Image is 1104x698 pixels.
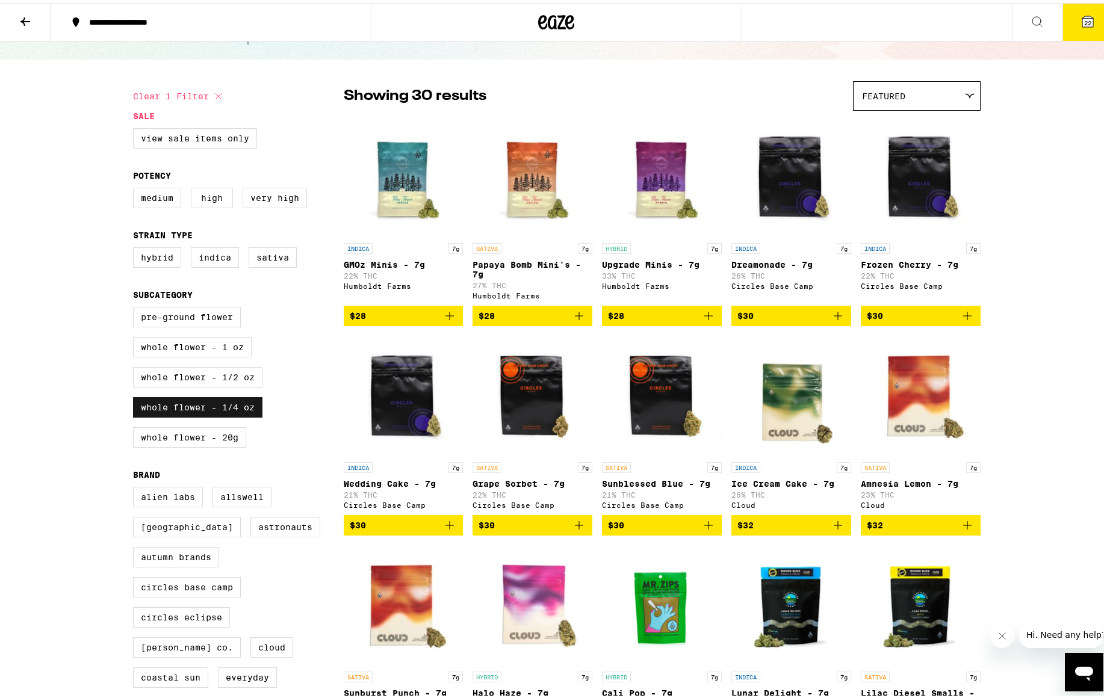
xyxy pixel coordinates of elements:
a: Open page for Grape Sorbet - 7g from Circles Base Camp [473,333,592,512]
label: [PERSON_NAME] Co. [133,634,241,655]
label: Allswell [212,484,271,504]
p: SATIVA [473,459,501,470]
p: INDICA [731,669,760,679]
span: $30 [867,308,883,318]
p: SATIVA [602,459,631,470]
a: Open page for GMOz Minis - 7g from Humboldt Farms [344,114,464,303]
p: 7g [837,459,851,470]
p: INDICA [344,459,373,470]
div: Humboldt Farms [602,279,722,287]
p: 33% THC [602,269,722,277]
span: $30 [737,308,754,318]
img: Humboldt Farms - Papaya Bomb Mini's - 7g [473,114,592,234]
legend: Strain Type [133,227,193,237]
div: Cloud [731,498,851,506]
p: Upgrade Minis - 7g [602,257,722,267]
button: Add to bag [473,303,592,323]
a: Open page for Upgrade Minis - 7g from Humboldt Farms [602,114,722,303]
label: Everyday [218,664,277,685]
label: Whole Flower - 1/2 oz [133,364,262,385]
p: 21% THC [344,488,464,496]
p: 7g [578,459,592,470]
iframe: Button to launch messaging window [1065,650,1103,688]
p: INDICA [731,459,760,470]
label: View Sale Items Only [133,125,257,146]
div: Humboldt Farms [344,279,464,287]
span: $30 [350,517,366,527]
p: 7g [837,240,851,251]
p: GMOz Minis - 7g [344,257,464,267]
label: Very High [243,185,307,205]
button: Add to bag [473,512,592,533]
div: Circles Base Camp [344,498,464,506]
img: Circles Base Camp - Dreamonade - 7g [731,114,851,234]
legend: Potency [133,168,171,178]
p: 22% THC [344,269,464,277]
p: Sunburst Punch - 7g [344,685,464,695]
label: Alien Labs [133,484,203,504]
span: $28 [350,308,366,318]
button: Add to bag [731,512,851,533]
a: Open page for Papaya Bomb Mini's - 7g from Humboldt Farms [473,114,592,303]
p: SATIVA [861,669,890,679]
img: Circles Base Camp - Wedding Cake - 7g [344,333,464,453]
button: Add to bag [861,303,981,323]
div: Cloud [861,498,981,506]
span: $32 [867,517,883,527]
p: Frozen Cherry - 7g [861,257,981,267]
legend: Sale [133,108,155,118]
label: Cloud [250,634,293,655]
span: $28 [479,308,495,318]
p: 23% THC [861,488,981,496]
img: Circles Base Camp - Grape Sorbet - 7g [473,333,592,453]
label: Whole Flower - 1/4 oz [133,394,262,415]
label: Autumn Brands [133,544,219,564]
a: Open page for Wedding Cake - 7g from Circles Base Camp [344,333,464,512]
p: Wedding Cake - 7g [344,476,464,486]
p: INDICA [731,240,760,251]
img: Cloud - Amnesia Lemon - 7g [861,333,981,453]
img: Circles Base Camp - Sunblessed Blue - 7g [602,333,722,453]
span: $32 [737,517,754,527]
a: Open page for Amnesia Lemon - 7g from Cloud [861,333,981,512]
p: 22% THC [473,488,592,496]
p: Ice Cream Cake - 7g [731,476,851,486]
p: Grape Sorbet - 7g [473,476,592,486]
label: Coastal Sun [133,664,208,685]
p: 22% THC [861,269,981,277]
label: Medium [133,185,181,205]
p: Sunblessed Blue - 7g [602,476,722,486]
label: Indica [191,244,239,265]
p: 27% THC [473,279,592,286]
button: Add to bag [344,512,464,533]
p: Papaya Bomb Mini's - 7g [473,257,592,276]
label: Astronauts [250,514,320,534]
p: 7g [578,669,592,679]
span: $30 [608,517,624,527]
button: Add to bag [861,512,981,533]
img: Mr. Zips - Cali Pop - 7g [602,542,722,662]
p: 7g [707,459,722,470]
button: Clear 1 filter [133,78,226,108]
img: Cloud - Halo Haze - 7g [473,542,592,662]
a: Open page for Sunblessed Blue - 7g from Circles Base Camp [602,333,722,512]
label: Whole Flower - 20g [133,424,246,445]
p: 26% THC [731,488,851,496]
label: Hybrid [133,244,181,265]
p: 26% THC [731,269,851,277]
p: 7g [707,240,722,251]
span: 22 [1084,16,1091,23]
span: $30 [479,517,495,527]
legend: Subcategory [133,287,193,297]
label: Circles Eclipse [133,604,230,625]
label: Whole Flower - 1 oz [133,334,252,354]
a: Open page for Ice Cream Cake - 7g from Cloud [731,333,851,512]
p: Halo Haze - 7g [473,685,592,695]
p: 7g [837,669,851,679]
iframe: Close message [990,621,1014,645]
img: Glass House - Lunar Delight - 7g [731,542,851,662]
button: Add to bag [731,303,851,323]
p: 7g [448,459,463,470]
img: Glass House - Lilac Diesel Smalls - 7g [861,542,981,662]
button: Add to bag [602,512,722,533]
